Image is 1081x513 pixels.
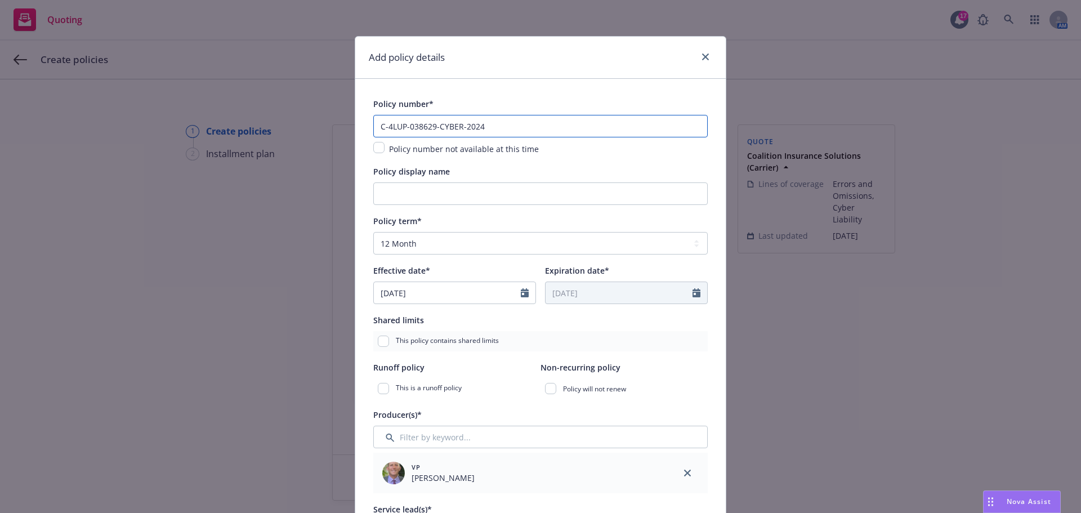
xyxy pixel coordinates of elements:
[373,166,450,177] span: Policy display name
[382,462,405,484] img: employee photo
[369,50,445,65] h1: Add policy details
[984,491,998,512] div: Drag to move
[412,472,475,484] span: [PERSON_NAME]
[373,331,708,351] div: This policy contains shared limits
[374,282,521,304] input: MM/DD/YYYY
[983,490,1061,513] button: Nova Assist
[373,265,430,276] span: Effective date*
[373,409,422,420] span: Producer(s)*
[521,288,529,297] svg: Calendar
[1007,497,1051,506] span: Nova Assist
[373,426,708,448] input: Filter by keyword...
[681,466,694,480] a: close
[693,288,700,297] svg: Calendar
[545,265,609,276] span: Expiration date*
[373,378,540,399] div: This is a runoff policy
[699,50,712,64] a: close
[540,378,708,399] div: Policy will not renew
[389,144,539,154] span: Policy number not available at this time
[546,282,693,304] input: MM/DD/YYYY
[373,315,424,325] span: Shared limits
[373,216,422,226] span: Policy term*
[540,362,620,373] span: Non-recurring policy
[412,462,475,472] span: VP
[373,99,434,109] span: Policy number*
[373,362,425,373] span: Runoff policy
